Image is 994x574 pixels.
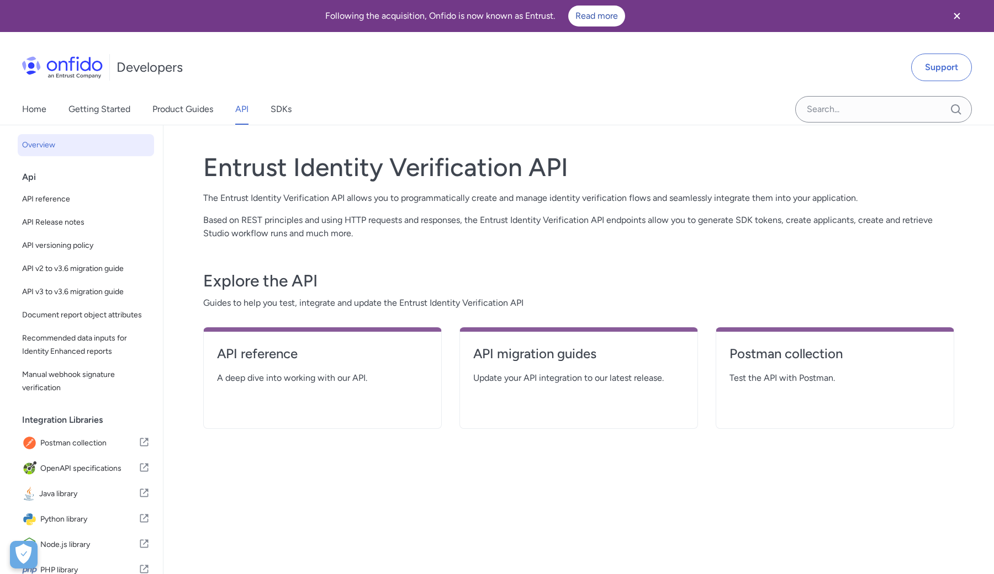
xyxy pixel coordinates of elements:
[22,309,150,322] span: Document report object attributes
[729,345,940,371] a: Postman collection
[40,537,139,552] span: Node.js library
[203,152,954,183] h1: Entrust Identity Verification API
[203,214,954,240] p: Based on REST principles and using HTTP requests and responses, the Entrust Identity Verification...
[937,2,977,30] button: Close banner
[18,235,154,257] a: API versioning policy
[40,435,139,451] span: Postman collection
[22,435,40,451] img: IconPostman collection
[795,96,972,123] input: Onfido search input field
[18,482,154,506] a: IconJava libraryJava library
[18,211,154,233] a: API Release notes
[473,345,684,371] a: API migration guides
[22,332,150,358] span: Recommended data inputs for Identity Enhanced reports
[22,239,150,252] span: API versioning policy
[203,270,954,292] h3: Explore the API
[18,258,154,280] a: API v2 to v3.6 migration guide
[22,216,150,229] span: API Release notes
[22,166,158,188] div: Api
[18,188,154,210] a: API reference
[271,94,292,125] a: SDKs
[950,9,964,23] svg: Close banner
[203,296,954,310] span: Guides to help you test, integrate and update the Entrust Identity Verification API
[152,94,213,125] a: Product Guides
[217,345,428,363] h4: API reference
[235,94,248,125] a: API
[18,533,154,557] a: IconNode.js libraryNode.js library
[22,262,150,275] span: API v2 to v3.6 migration guide
[22,461,40,476] img: IconOpenAPI specifications
[18,456,154,481] a: IconOpenAPI specificationsOpenAPI specifications
[911,54,972,81] a: Support
[22,537,40,552] img: IconNode.js library
[117,59,183,76] h1: Developers
[729,371,940,385] span: Test the API with Postman.
[68,94,130,125] a: Getting Started
[203,192,954,205] p: The Entrust Identity Verification API allows you to programmatically create and manage identity v...
[18,327,154,363] a: Recommended data inputs for Identity Enhanced reports
[18,281,154,303] a: API v3 to v3.6 migration guide
[217,345,428,371] a: API reference
[40,461,139,476] span: OpenAPI specifications
[18,304,154,326] a: Document report object attributes
[473,345,684,363] h4: API migration guides
[18,134,154,156] a: Overview
[22,512,40,527] img: IconPython library
[22,56,103,78] img: Onfido Logo
[22,139,150,152] span: Overview
[18,431,154,455] a: IconPostman collectionPostman collection
[729,345,940,363] h4: Postman collection
[10,541,38,568] button: Open Preferences
[10,541,38,568] div: Cookie Preferences
[22,368,150,395] span: Manual webhook signature verification
[13,6,937,26] div: Following the acquisition, Onfido is now known as Entrust.
[39,486,139,502] span: Java library
[217,371,428,385] span: A deep dive into working with our API.
[22,193,150,206] span: API reference
[40,512,139,527] span: Python library
[22,486,39,502] img: IconJava library
[18,507,154,532] a: IconPython libraryPython library
[473,371,684,385] span: Update your API integration to our latest release.
[22,409,158,431] div: Integration Libraries
[568,6,625,26] a: Read more
[22,94,46,125] a: Home
[22,285,150,299] span: API v3 to v3.6 migration guide
[18,364,154,399] a: Manual webhook signature verification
